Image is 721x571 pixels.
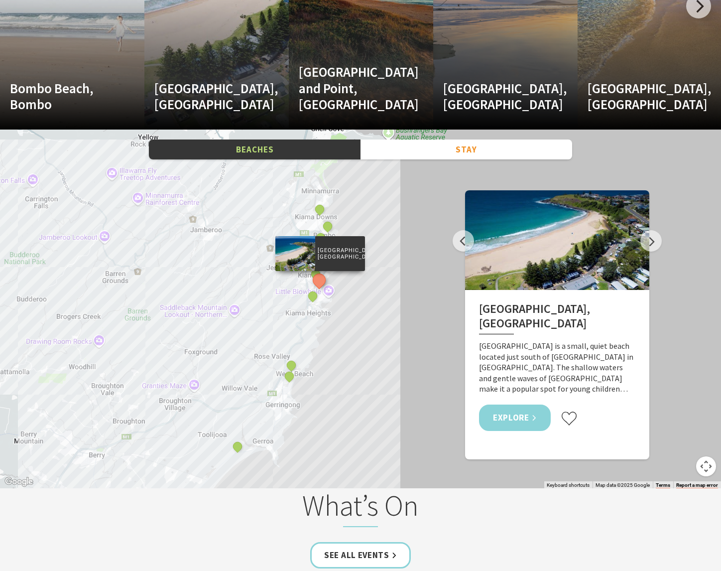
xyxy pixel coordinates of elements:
[640,230,662,252] button: Next
[596,482,650,488] span: Map data ©2025 Google
[154,80,257,113] h4: [GEOGRAPHIC_DATA], [GEOGRAPHIC_DATA]
[10,80,113,113] h4: Bombo Beach, Bombo
[165,488,556,527] h2: What’s On
[285,359,298,372] button: See detail about Werri Lagoon, Gerringong
[2,475,35,488] a: Open this area in Google Maps (opens a new window)
[360,140,572,160] button: Stay
[547,482,590,489] button: Keyboard shortcuts
[2,475,35,488] img: Google
[231,440,244,453] button: See detail about Seven Mile Beach, Gerroa
[676,482,718,488] a: Report a map error
[479,405,551,431] a: Explore
[588,80,691,113] h4: [GEOGRAPHIC_DATA], [GEOGRAPHIC_DATA]
[310,271,329,289] button: See detail about Kendalls Beach, Kiama
[299,64,402,112] h4: [GEOGRAPHIC_DATA] and Point, [GEOGRAPHIC_DATA]
[479,302,635,334] h2: [GEOGRAPHIC_DATA], [GEOGRAPHIC_DATA]
[310,542,411,569] a: See all Events
[283,370,296,383] button: See detail about Werri Beach and Point, Gerringong
[321,220,334,233] button: See detail about Boneyard, Kiama
[443,80,546,113] h4: [GEOGRAPHIC_DATA], [GEOGRAPHIC_DATA]
[453,230,474,252] button: Previous
[149,140,360,160] button: Beaches
[306,289,319,302] button: See detail about Easts Beach, Kiama
[314,203,327,216] button: See detail about Jones Beach, Kiama Downs
[315,246,365,262] p: [GEOGRAPHIC_DATA], [GEOGRAPHIC_DATA]
[696,456,716,476] button: Map camera controls
[561,411,578,426] button: Click to favourite Kendalls Beach, Kiama
[656,482,670,488] a: Terms (opens in new tab)
[479,341,635,395] p: [GEOGRAPHIC_DATA] is a small, quiet beach located just south of [GEOGRAPHIC_DATA] in [GEOGRAPHIC_...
